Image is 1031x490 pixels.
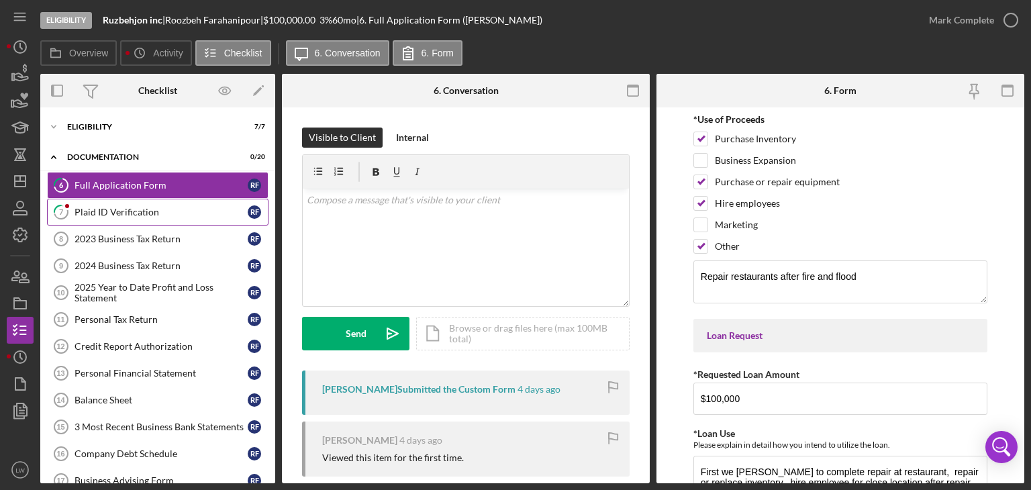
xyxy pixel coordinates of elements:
button: Visible to Client [302,128,383,148]
div: 2023 Business Tax Return [75,234,248,244]
div: 3 % [320,15,332,26]
div: Internal [396,128,429,148]
div: R F [248,420,261,434]
div: 6. Form [824,85,856,96]
time: 2025-08-30 00:37 [518,384,560,395]
div: Business Advising Form [75,475,248,486]
div: R F [248,259,261,273]
a: 82023 Business Tax ReturnRF [47,226,268,252]
div: Open Intercom Messenger [985,431,1018,463]
div: R F [248,232,261,246]
tspan: 6 [59,181,64,189]
button: Internal [389,128,436,148]
div: R F [248,366,261,380]
button: Overview [40,40,117,66]
a: 14Balance SheetRF [47,387,268,413]
div: R F [248,340,261,353]
tspan: 14 [56,396,65,404]
time: 2025-08-29 19:46 [399,435,442,446]
div: 0 / 20 [241,153,265,161]
div: Balance Sheet [75,395,248,405]
tspan: 7 [59,207,64,216]
tspan: 11 [56,315,64,324]
textarea: Repair restaurants after fire and flood [693,260,987,303]
button: 6. Conversation [286,40,389,66]
div: [PERSON_NAME] [322,435,397,446]
div: Documentation [67,153,232,161]
label: *Loan Use [693,428,735,439]
label: Overview [69,48,108,58]
a: 92024 Business Tax ReturnRF [47,252,268,279]
div: Company Debt Schedule [75,448,248,459]
tspan: 12 [56,342,64,350]
div: 2025 Year to Date Profit and Loss Statement [75,282,248,303]
div: Full Application Form [75,180,248,191]
button: Checklist [195,40,271,66]
div: Visible to Client [309,128,376,148]
div: Plaid ID Verification [75,207,248,217]
b: Ruzbehjon inc [103,14,162,26]
a: 11Personal Tax ReturnRF [47,306,268,333]
button: Send [302,317,409,350]
label: 6. Form [422,48,454,58]
label: Marketing [715,218,758,232]
div: Eligibility [67,123,232,131]
div: R F [248,205,261,219]
div: Send [346,317,366,350]
div: [PERSON_NAME] Submitted the Custom Form [322,384,515,395]
div: R F [248,474,261,487]
div: R F [248,447,261,460]
label: Hire employees [715,197,780,210]
label: 6. Conversation [315,48,381,58]
div: Viewed this item for the first time. [322,452,464,463]
label: *Requested Loan Amount [693,369,799,380]
div: Loan Request [707,330,974,341]
button: Activity [120,40,191,66]
label: Business Expansion [715,154,796,167]
div: R F [248,313,261,326]
div: R F [248,286,261,299]
button: LW [7,456,34,483]
div: Eligibility [40,12,92,29]
text: LW [15,467,26,474]
label: Checklist [224,48,262,58]
label: Purchase Inventory [715,132,796,146]
div: | 6. Full Application Form ([PERSON_NAME]) [356,15,542,26]
div: Personal Tax Return [75,314,248,325]
div: R F [248,393,261,407]
div: Personal Financial Statement [75,368,248,379]
tspan: 16 [56,450,64,458]
div: R F [248,179,261,192]
a: 12Credit Report AuthorizationRF [47,333,268,360]
tspan: 13 [56,369,64,377]
div: 60 mo [332,15,356,26]
div: Please explain in detail how you intend to utilize the loan. [693,440,987,450]
div: 7 / 7 [241,123,265,131]
div: Mark Complete [929,7,994,34]
div: Credit Report Authorization [75,341,248,352]
a: 16Company Debt ScheduleRF [47,440,268,467]
a: 7Plaid ID VerificationRF [47,199,268,226]
div: | [103,15,165,26]
div: *Use of Proceeds [693,114,987,125]
button: Mark Complete [916,7,1024,34]
tspan: 9 [59,262,63,270]
label: Purchase or repair equipment [715,175,840,189]
div: 6. Conversation [434,85,499,96]
a: 6Full Application FormRF [47,172,268,199]
label: Other [715,240,740,253]
div: $100,000.00 [263,15,320,26]
a: 153 Most Recent Business Bank StatementsRF [47,413,268,440]
div: Checklist [138,85,177,96]
tspan: 10 [56,289,64,297]
tspan: 8 [59,235,63,243]
button: 6. Form [393,40,462,66]
a: 13Personal Financial StatementRF [47,360,268,387]
div: 2024 Business Tax Return [75,260,248,271]
div: 3 Most Recent Business Bank Statements [75,422,248,432]
tspan: 15 [56,423,64,431]
a: 102025 Year to Date Profit and Loss StatementRF [47,279,268,306]
div: Roozbeh Farahanipour | [165,15,263,26]
tspan: 17 [56,477,64,485]
label: Activity [153,48,183,58]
